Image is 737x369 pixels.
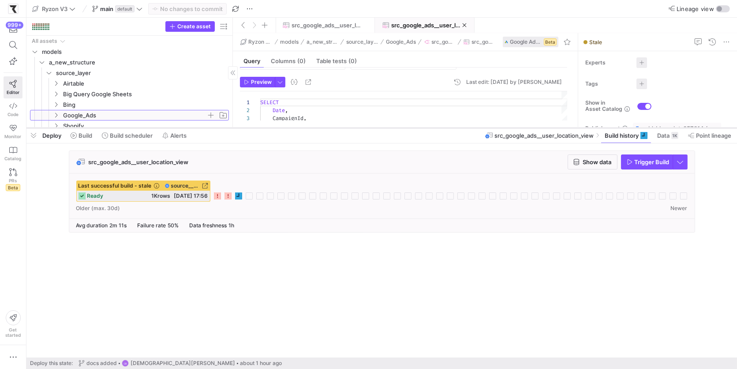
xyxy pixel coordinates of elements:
span: main [100,5,113,12]
span: Show in Asset Catalog [585,100,622,112]
img: https://storage.googleapis.com/y42-prod-data-exchange/images/sBsRsYb6BHzNxH9w4w8ylRuridc3cmH4JEFn... [9,4,18,13]
div: 3 [240,114,250,122]
span: src_google_ads__user_location_view [292,22,363,29]
span: Code [7,112,19,117]
span: [DEMOGRAPHIC_DATA][PERSON_NAME] [131,360,235,366]
span: , [285,107,288,114]
div: Press SPACE to select this row. [30,89,229,99]
div: Last edit: [DATE] by [PERSON_NAME] [466,79,562,85]
span: source_layer [56,68,228,78]
button: src_google_ads [422,37,458,47]
span: about 1 hour ago [240,360,282,366]
div: Press SPACE to select this row. [30,46,229,57]
div: 2 [240,106,250,114]
a: PRsBeta [4,165,22,195]
span: Google_Ads [63,110,206,120]
span: Ryzon V3 [42,5,67,12]
span: SELECT [260,99,279,106]
div: All assets [32,38,57,44]
a: Code [4,98,22,120]
span: Airtable [63,79,228,89]
button: src_google_ads__user_location_view [275,18,374,33]
button: Getstarted [4,307,22,341]
div: Press SPACE to select this row. [30,99,229,110]
span: models [42,47,228,57]
span: Get started [5,327,21,338]
button: gold-blueprint-357814 / y42_Ryzon_V3_main / source__src_google_ads__src_google_ads__user_location... [633,123,721,134]
span: source_layer [346,39,378,45]
div: Press SPACE to select this row. [30,68,229,78]
span: src_google_ads [432,39,456,45]
button: src_google_ads__user_location_view [375,18,474,33]
span: Google Ads (CData) [510,39,542,45]
span: docs added [86,360,117,366]
span: Date [273,107,285,114]
span: (0) [297,58,306,64]
a: Monitor [4,120,22,143]
div: Press SPACE to select this row. [30,78,229,89]
span: Shopify [63,121,228,131]
button: models [278,37,301,47]
span: Editor [7,90,19,95]
span: CampaignId [273,115,303,122]
span: src_google_ads__user_location_view [471,39,496,45]
span: Columns [271,58,306,64]
span: Catalog [5,156,22,161]
span: Ryzon V3 [248,39,273,45]
button: docs addedCB[DEMOGRAPHIC_DATA][PERSON_NAME]about 1 hour ago [76,358,284,369]
button: Google_Ads [384,37,418,47]
a: Editor [4,76,22,98]
span: Bing [63,100,228,110]
span: Stale [589,39,602,45]
button: maindefault [90,3,145,15]
span: a_new_structure [49,57,228,68]
a: Catalog [4,143,22,165]
button: 999+ [4,21,22,37]
button: source_layer [344,37,381,47]
span: Tags [585,81,629,87]
span: Table tests [316,58,357,64]
a: https://storage.googleapis.com/y42-prod-data-exchange/images/sBsRsYb6BHzNxH9w4w8ylRuridc3cmH4JEFn... [4,1,22,16]
span: Preview [251,79,272,85]
span: Query [243,58,260,64]
span: Monitor [5,134,22,139]
span: Google_Ads [386,39,416,45]
div: Press SPACE to select this row. [30,36,229,46]
button: a_new_structure [304,37,341,47]
span: default [115,5,135,12]
span: src_google_ads__user_location_view [391,22,462,29]
span: Beta [6,184,20,191]
span: (0) [348,58,357,64]
button: Ryzon V3 [238,37,275,47]
span: , [303,115,307,122]
div: CB [122,360,129,367]
img: undefined [505,39,508,45]
div: Press SPACE to select this row. [30,120,229,131]
button: Create asset [165,21,215,32]
div: 999+ [6,22,23,29]
button: Preview [240,77,275,87]
span: Publish asset [585,125,620,132]
span: Beta [544,38,557,45]
span: Big Query Google Sheets [63,89,228,99]
span: gold-blueprint-357814 / y42_Ryzon_V3_main / source__src_google_ads__src_google_ads__user_location... [641,125,719,132]
span: PRs [9,178,17,183]
button: src_google_ads__user_location_view [461,37,498,47]
span: models [280,39,299,45]
span: Experts [585,60,629,66]
span: a_new_structure [307,39,339,45]
div: 1 [240,98,250,106]
span: Lineage view [677,5,714,12]
span: Create asset [177,23,211,30]
div: Press SPACE to select this row. [30,57,229,68]
button: Ryzon V3 [30,3,78,15]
